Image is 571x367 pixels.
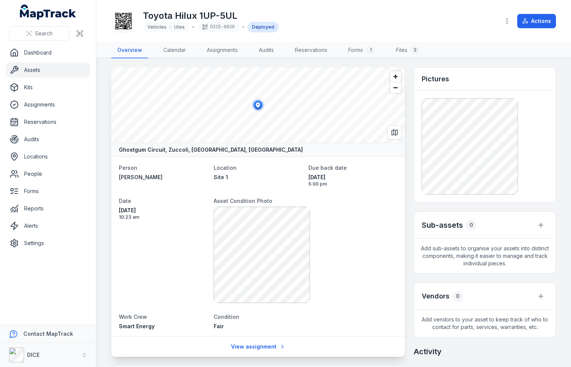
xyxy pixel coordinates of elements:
span: Asset Condition Photo [214,198,272,204]
span: Add sub-assets to organise your assets into distinct components, making it easier to manage and t... [414,239,556,273]
time: 09/09/2025, 10:23:06 am [119,207,208,220]
canvas: Map [111,67,405,143]
a: Overview [111,43,148,58]
span: Search [35,30,53,37]
span: 5:00 pm [308,181,397,187]
span: Date [119,198,131,204]
strong: Contact MapTrack [23,330,73,337]
a: Site 1 [214,174,302,181]
span: Vehicles [147,24,167,30]
button: Zoom out [390,82,401,93]
time: 26/09/2025, 5:00:00 pm [308,174,397,187]
span: Person [119,164,137,171]
a: [PERSON_NAME] [119,174,208,181]
a: Audits [253,43,280,58]
span: Add vendors to your asset to keep track of who to contact for parts, services, warranties, etc. [414,310,556,337]
div: 1 [366,46,375,55]
span: Fair [214,323,224,329]
button: Switch to Map View [387,125,402,140]
div: DICE-0020 [197,22,239,32]
span: Work Crew [119,314,147,320]
a: Reservations [289,43,333,58]
div: 0 [453,291,463,302]
a: Calendar [157,43,192,58]
div: 0 [466,220,477,230]
a: Assignments [201,43,244,58]
span: Location [214,164,237,171]
strong: Ghostgum Circuit, Zuccoli, [GEOGRAPHIC_DATA], [GEOGRAPHIC_DATA] [119,146,303,154]
a: Files3 [390,43,425,58]
h2: Activity [414,346,442,357]
h2: Sub-assets [422,220,463,230]
a: Alerts [6,218,90,233]
div: 3 [410,46,419,55]
a: Forms [6,184,90,199]
button: Actions [517,14,556,28]
h1: Toyota Hilux 1UP-5UL [143,10,279,22]
a: People [6,166,90,181]
span: Site 1 [214,174,228,180]
span: Smart Energy [119,323,155,329]
strong: DICE [27,352,39,358]
span: Due back date [308,164,347,171]
a: Reports [6,201,90,216]
h3: Pictures [422,74,449,84]
button: Search [9,26,70,41]
span: [DATE] [308,174,397,181]
button: Zoom in [390,71,401,82]
a: Kits [6,80,90,95]
a: Settings [6,236,90,251]
a: Audits [6,132,90,147]
a: Assets [6,62,90,78]
h3: Vendors [422,291,450,302]
a: Dashboard [6,45,90,60]
a: View assignment [226,340,290,354]
span: Utes [174,24,185,30]
a: Assignments [6,97,90,112]
a: MapTrack [20,5,76,20]
span: 10:23 am [119,214,208,220]
span: Condition [214,314,239,320]
span: [DATE] [119,207,208,214]
a: Forms1 [342,43,381,58]
div: Deployed [248,22,279,32]
a: Locations [6,149,90,164]
a: Reservations [6,114,90,129]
